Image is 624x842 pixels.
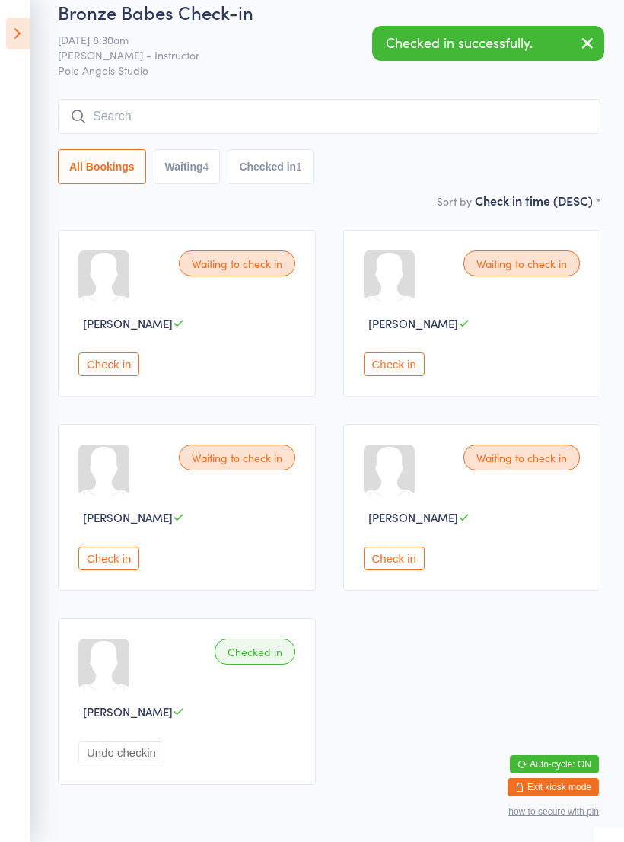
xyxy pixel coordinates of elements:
[372,26,604,61] div: Checked in successfully.
[78,547,139,570] button: Check in
[78,352,139,376] button: Check in
[83,315,173,331] span: [PERSON_NAME]
[368,509,458,525] span: [PERSON_NAME]
[364,547,425,570] button: Check in
[58,149,146,184] button: All Bookings
[508,806,599,817] button: how to secure with pin
[296,161,302,173] div: 1
[463,445,580,470] div: Waiting to check in
[508,778,599,796] button: Exit kiosk mode
[179,250,295,276] div: Waiting to check in
[78,741,164,764] button: Undo checkin
[368,315,458,331] span: [PERSON_NAME]
[475,192,600,209] div: Check in time (DESC)
[58,99,600,134] input: Search
[179,445,295,470] div: Waiting to check in
[203,161,209,173] div: 4
[228,149,314,184] button: Checked in1
[58,32,577,47] span: [DATE] 8:30am
[154,149,221,184] button: Waiting4
[58,62,600,78] span: Pole Angels Studio
[215,639,295,665] div: Checked in
[83,509,173,525] span: [PERSON_NAME]
[510,755,599,773] button: Auto-cycle: ON
[83,703,173,719] span: [PERSON_NAME]
[364,352,425,376] button: Check in
[58,47,577,62] span: [PERSON_NAME] - Instructor
[437,193,472,209] label: Sort by
[463,250,580,276] div: Waiting to check in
